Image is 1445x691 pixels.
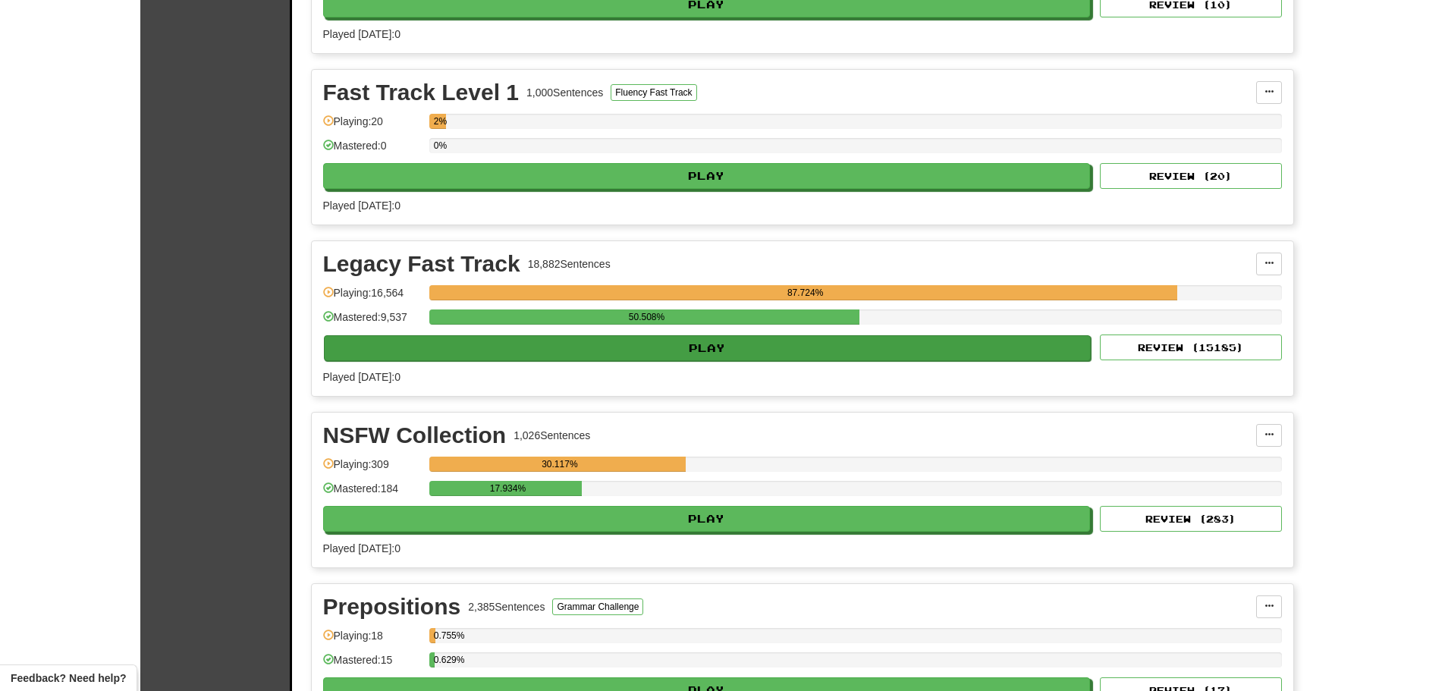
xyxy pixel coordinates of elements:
div: 0.629% [434,652,435,667]
div: 2% [434,114,446,129]
div: 30.117% [434,457,686,472]
div: 1,000 Sentences [526,85,603,100]
div: Playing: 16,564 [323,285,422,310]
div: NSFW Collection [323,424,507,447]
div: Prepositions [323,595,461,618]
div: Legacy Fast Track [323,253,520,275]
div: 17.934% [434,481,582,496]
div: 2,385 Sentences [468,599,545,614]
div: Playing: 309 [323,457,422,482]
div: Playing: 18 [323,628,422,653]
div: Fast Track Level 1 [323,81,520,104]
span: Played [DATE]: 0 [323,199,401,212]
span: Played [DATE]: 0 [323,371,401,383]
span: Played [DATE]: 0 [323,542,401,554]
div: Mastered: 184 [323,481,422,506]
button: Grammar Challenge [552,598,643,615]
div: Mastered: 9,537 [323,309,422,335]
button: Fluency Fast Track [611,84,696,101]
div: 18,882 Sentences [528,256,611,272]
button: Play [323,163,1091,189]
span: Open feedback widget [11,671,126,686]
button: Review (15185) [1100,335,1282,360]
button: Play [323,506,1091,532]
div: 0.755% [434,628,435,643]
div: Mastered: 15 [323,652,422,677]
div: 50.508% [434,309,859,325]
div: Mastered: 0 [323,138,422,163]
div: 87.724% [434,285,1177,300]
button: Review (20) [1100,163,1282,189]
span: Played [DATE]: 0 [323,28,401,40]
div: 1,026 Sentences [514,428,590,443]
button: Review (283) [1100,506,1282,532]
div: Playing: 20 [323,114,422,139]
button: Play [324,335,1092,361]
